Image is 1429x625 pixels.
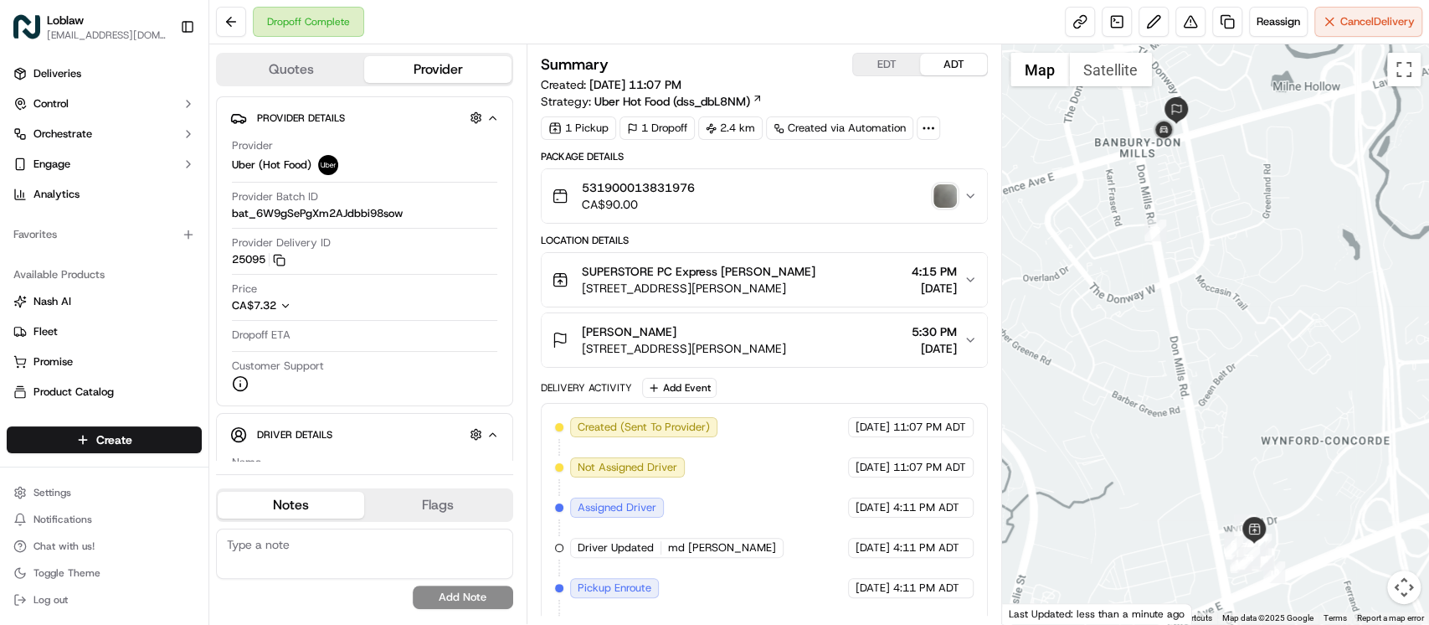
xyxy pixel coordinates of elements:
span: 4:11 PM ADT [893,581,959,596]
div: 72 [1234,514,1256,536]
button: SUPERSTORE PC Express [PERSON_NAME][STREET_ADDRESS][PERSON_NAME]4:15 PM[DATE] [542,253,987,307]
span: API Documentation [158,374,269,391]
button: Add Event [642,378,717,398]
span: Log out [33,593,68,607]
span: Uber (Hot Food) [232,158,311,173]
button: Toggle fullscreen view [1387,53,1421,86]
div: Strategy: [541,93,763,110]
span: [DATE] [856,581,890,596]
span: Customer Support [232,359,324,374]
span: [DATE] 11:07 PM [589,77,681,92]
span: md [PERSON_NAME] [668,540,776,555]
span: Provider Details [257,111,345,125]
span: bat_6W9gSePgXm2AJdbbi98sow [232,206,403,221]
span: Cancel Delivery [1340,14,1415,29]
button: CancelDelivery [1314,7,1422,37]
button: 531900013831976CA$90.00photo_proof_of_delivery image [542,169,987,223]
button: Start new chat [285,165,305,185]
a: Report a map error [1357,613,1424,622]
input: Got a question? Start typing here... [44,108,301,126]
button: Quotes [218,56,364,83]
span: Provider [232,138,273,153]
button: Settings [7,481,202,504]
a: Deliveries [7,60,202,87]
button: Flags [364,492,511,519]
div: 71 [1238,547,1260,569]
span: Not Assigned Driver [578,460,677,475]
span: [DATE] [856,500,890,515]
div: Location Details [541,234,988,247]
a: Analytics [7,181,202,208]
span: 531900013831976 [582,179,695,196]
span: Assigned Driver [578,500,656,515]
a: Nash AI [13,294,195,309]
button: Product Catalog [7,379,202,405]
button: Notifications [7,508,202,531]
img: 1732323095091-59ea418b-cfe3-43c8-9ae0-d0d06d6fd42c [35,160,65,190]
button: [PERSON_NAME][STREET_ADDRESS][PERSON_NAME]5:30 PM[DATE] [542,313,987,367]
span: Deliveries [33,66,81,81]
p: Welcome 👋 [17,67,305,94]
div: 📗 [17,376,30,390]
img: 1736555255976-a54dd68f-1ca7-489b-9aae-adbdc363a1c4 [17,160,47,190]
div: 47 [1252,549,1273,571]
span: 5:30 PM [912,323,957,340]
div: 70 [1236,535,1258,557]
div: Start new chat [75,160,275,177]
span: Dropoff ETA [232,328,290,343]
button: Toggle Theme [7,561,202,585]
button: 25095 [232,252,285,267]
button: Driver Details [230,421,499,448]
span: 4:11 PM ADT [893,540,959,555]
h3: Summary [541,57,609,72]
button: Nash AI [7,288,202,315]
div: 60 [1224,532,1246,554]
div: We're available if you need us! [75,177,230,190]
button: Show satellite imagery [1069,53,1152,86]
button: Control [7,90,202,117]
button: Orchestrate [7,121,202,147]
a: Terms (opens in new tab) [1324,613,1347,622]
img: Loblaw 12 agents [17,289,44,316]
button: LoblawLoblaw[EMAIL_ADDRESS][DOMAIN_NAME] [7,7,173,47]
button: Fleet [7,318,202,345]
div: 10 [1263,561,1285,583]
span: Knowledge Base [33,374,128,391]
div: Last Updated: less than a minute ago [1002,603,1192,624]
img: Google [1006,602,1061,624]
span: Nash AI [33,294,71,309]
span: 13 minutes ago [153,260,232,273]
span: Provider Delivery ID [232,235,331,251]
button: See all [260,214,305,235]
img: photo_proof_of_delivery image [933,184,957,208]
div: Package Details [541,150,988,163]
span: Settings [33,486,71,499]
span: Reassign [1257,14,1300,29]
span: Loblaw [47,12,84,28]
a: Promise [13,354,195,369]
span: [EMAIL_ADDRESS][DOMAIN_NAME] [47,28,167,42]
button: Show street map [1010,53,1069,86]
div: 2.4 km [698,116,763,140]
span: Orchestrate [33,127,92,142]
button: Log out [7,588,202,612]
img: Loblaw 12 agents [17,244,44,271]
span: [DATE] [153,305,188,318]
button: Provider [364,56,511,83]
span: • [144,260,150,273]
div: Past conversations [17,218,112,231]
span: CA$7.32 [232,298,276,312]
div: Delivery Activity [541,381,632,395]
span: Name [232,455,261,470]
button: Notes [218,492,364,519]
span: [DATE] [912,280,957,297]
a: Open this area in Google Maps (opens a new window) [1006,602,1061,624]
span: 4:11 PM ADT [893,500,959,515]
span: Promise [33,354,73,369]
span: Loblaw 12 agents [52,305,141,318]
span: [DATE] [856,420,890,435]
div: Available Products [7,261,202,288]
a: 💻API Documentation [135,368,275,398]
button: Engage [7,151,202,178]
div: 56 [1224,531,1246,553]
